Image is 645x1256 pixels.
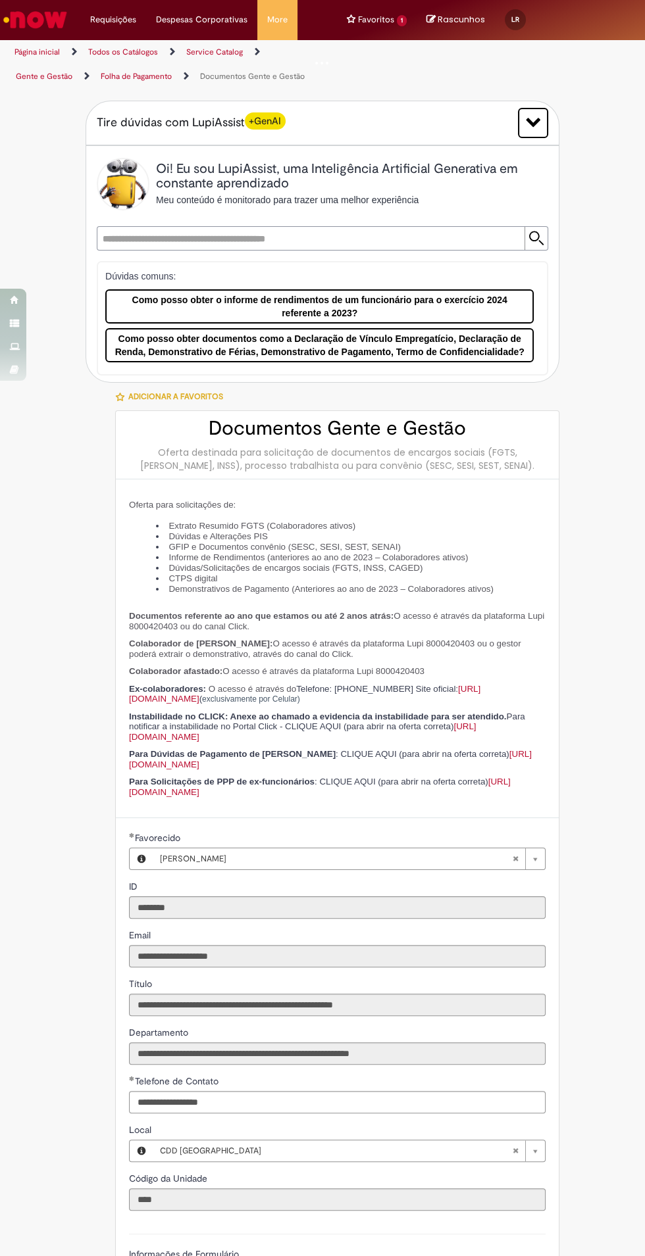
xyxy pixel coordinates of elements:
[129,666,222,676] span: Colaborador afastado:
[129,418,546,439] h2: Documentos Gente e Gestão
[245,112,286,129] span: +GenAI
[156,162,548,191] h2: Oi! Eu sou LupiAssist, uma Inteligência Artificial Generativa em constante aprendizado
[129,881,140,892] span: Somente leitura - ID
[200,71,305,82] a: Documentos Gente e Gestão
[222,666,425,676] span: O acesso é através da plataforma Lupi 8000420403
[101,71,172,82] a: Folha de Pagamento
[511,15,519,24] span: LR
[130,848,153,869] button: Favorecido, Visualizar este registro Leandro Machado Rossato
[129,639,521,659] span: O acesso é através da plataforma Lupi 8000420403 ou o gestor poderá extrair o demonstrativo, atra...
[160,1140,512,1161] span: CDD [GEOGRAPHIC_DATA]
[153,1140,545,1161] a: CDD [GEOGRAPHIC_DATA]Limpar campo Local
[129,611,394,621] span: Documentos referente ao ano que estamos ou até 2 anos atrás:
[267,13,288,26] span: More
[129,833,135,838] span: Obrigatório Preenchido
[129,1172,210,1185] label: Somente leitura - Código da Unidade
[168,552,468,562] span: Informe de Rendimentos (anteriores ao ano de 2023 – Colaboradores ativos)
[105,289,534,324] button: Como posso obter o informe de rendimentos de um funcionário para o exercício 2024 referente a 2023?
[202,694,300,704] span: exclusivamente por Celular)
[16,71,72,82] a: Gente e Gestão
[129,929,153,942] label: Somente leitura - Email
[129,712,525,742] span: Para notificar a instabilidade no Portal Click - CLIQUE AQUI (para abrir na oferta correta)
[129,611,544,631] span: O acesso é através da plataforma Lupi 8000420403 ou do canal Click.
[129,1042,546,1065] input: Departamento
[129,777,511,797] span: : CLIQUE AQUI (para abrir na oferta correta)
[129,777,315,786] span: Para Solicitações de PPP de ex-funcionários
[397,15,407,26] span: 1
[129,639,272,648] span: Colaborador de [PERSON_NAME]:
[129,929,153,941] span: Somente leitura - Email
[129,1027,191,1038] span: Somente leitura - Departamento
[129,896,546,919] input: ID
[168,531,267,541] span: Dúvidas e Alterações PIS
[505,1140,525,1161] abbr: Limpar campo Local
[105,270,534,283] p: Dúvidas comuns:
[209,684,296,694] span: O acesso é através do
[129,945,546,967] input: Email
[129,1091,546,1113] input: Telefone de Contato
[97,158,149,210] img: Lupi
[135,1075,221,1087] span: Telefone de Contato
[153,848,545,869] a: [PERSON_NAME]Limpar campo Favorecido
[135,832,183,844] span: Necessários - Favorecido
[168,584,493,594] span: Demonstrativos de Pagamento (Anteriores ao ano de 2023 – Colaboradores ativos)
[129,721,476,742] a: [URL][DOMAIN_NAME]
[129,977,155,990] label: Somente leitura - Título
[129,1076,135,1081] span: Obrigatório Preenchido
[88,47,158,57] a: Todos os Catálogos
[160,848,512,869] span: [PERSON_NAME]
[336,749,509,759] span: : CLIQUE AQUI (para abrir na oferta correta)
[505,848,525,869] abbr: Limpar campo Favorecido
[129,684,480,704] a: [URL][DOMAIN_NAME]
[105,328,534,362] button: Como posso obter documentos como a Declaração de Vínculo Empregatício, Declaração de Renda, Demon...
[438,13,485,26] span: Rascunhos
[129,777,511,797] a: [URL][DOMAIN_NAME]
[129,684,206,694] span: Ex-colaboradores:
[358,13,394,26] span: Favoritos
[97,114,286,131] span: Tire dúvidas com LupiAssist
[90,13,136,26] span: Requisições
[168,573,217,583] span: CTPS digital
[130,1140,153,1161] button: Local, Visualizar este registro CDD Porto Alegre
[168,542,400,552] span: GFIP e Documentos convênio (SESC, SESI, SEST, SENAI)
[129,978,155,990] span: Somente leitura - Título
[156,195,419,205] span: Meu conteúdo é monitorado para trazer uma melhor experiência
[128,391,223,402] span: Adicionar a Favoritos
[10,40,313,89] ul: Trilhas de página
[129,748,532,769] a: [URL][DOMAIN_NAME]
[129,880,140,893] label: Somente leitura - ID
[129,446,546,472] div: Oferta destinada para solicitação de documentos de encargos sociais (FGTS, [PERSON_NAME], INSS), ...
[129,994,546,1016] input: Título
[129,1124,154,1136] span: Local
[1,7,69,33] img: ServiceNow
[129,1172,210,1184] span: Somente leitura - Código da Unidade
[156,13,247,26] span: Despesas Corporativas
[129,500,236,510] span: Oferta para solicitações de:
[115,383,230,410] button: Adicionar a Favoritos
[129,1026,191,1039] label: Somente leitura - Departamento
[168,521,355,531] span: Extrato Resumido FGTS (Colaboradores ativos)
[186,47,243,57] a: Service Catalog
[129,1188,546,1211] input: Código da Unidade
[168,563,423,573] span: Dúvidas/Solicitações de encargos sociais (FGTS, INSS, CAGED)
[426,13,485,26] a: No momento, sua lista de rascunhos tem 0 Itens
[129,712,507,721] span: Instabilidade no CLICK: Anexe ao chamado a evidencia da instabilidade para ser atendido.
[129,749,336,759] span: Para Dúvidas de Pagamento de [PERSON_NAME]
[14,47,60,57] a: Página inicial
[525,227,548,250] input: Submit
[129,684,480,704] span: Telefone: [PHONE_NUMBER] Site oficial: (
